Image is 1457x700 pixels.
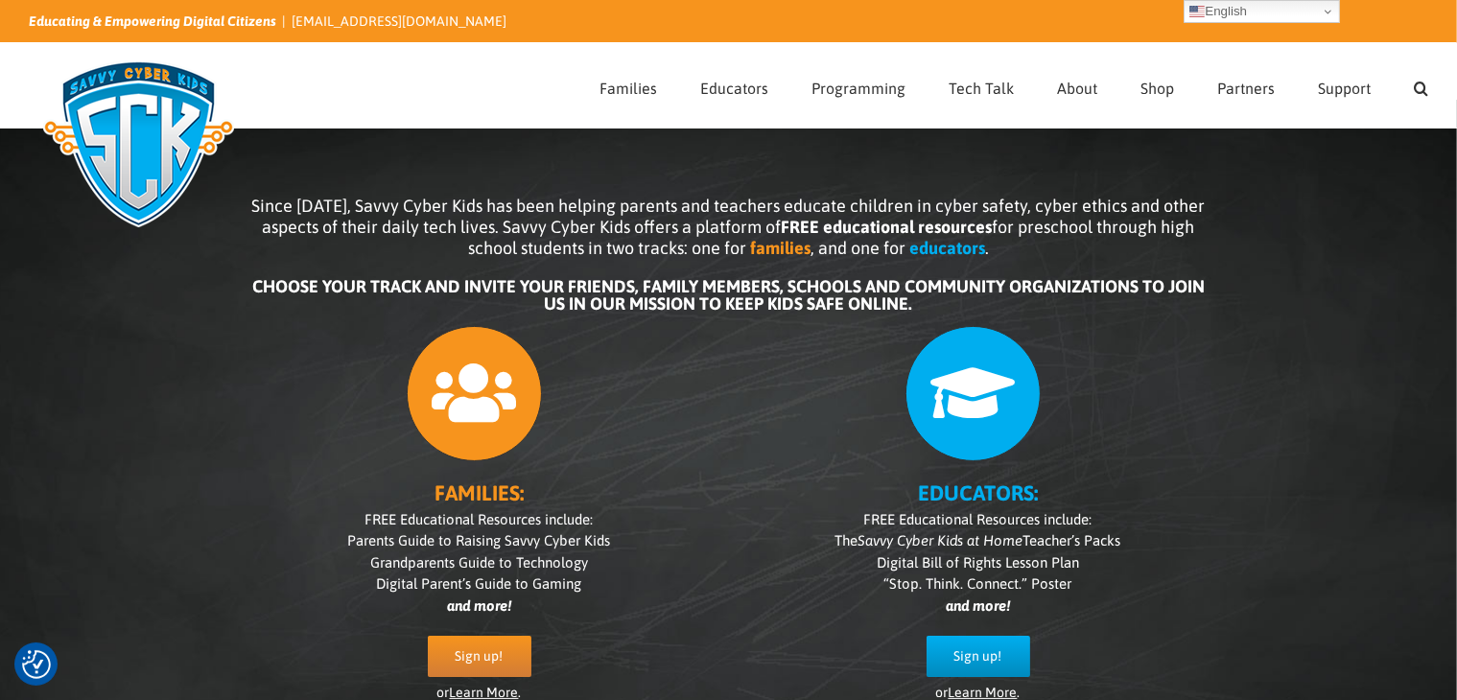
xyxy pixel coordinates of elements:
[22,650,51,679] button: Consent Preferences
[348,532,611,548] span: Parents Guide to Raising Savvy Cyber Kids
[1318,81,1371,96] span: Support
[811,43,905,128] a: Programming
[435,480,524,505] b: FAMILIES:
[877,554,1079,571] span: Digital Bill of Rights Lesson Plan
[1217,81,1275,96] span: Partners
[437,685,522,700] span: or .
[811,81,905,96] span: Programming
[909,238,985,258] b: educators
[1140,43,1174,128] a: Shop
[22,650,51,679] img: Revisit consent button
[29,48,248,240] img: Savvy Cyber Kids Logo
[835,532,1121,548] span: The Teacher’s Packs
[750,238,811,258] b: families
[811,238,905,258] span: , and one for
[377,575,582,592] span: Digital Parent’s Guide to Gaming
[936,685,1021,700] span: or .
[949,685,1018,700] a: Learn More
[428,636,531,677] a: Sign up!
[782,217,993,237] b: FREE educational resources
[599,43,657,128] a: Families
[370,554,588,571] span: Grandparents Guide to Technology
[884,575,1072,592] span: “Stop. Think. Connect.” Poster
[1057,81,1097,96] span: About
[949,81,1014,96] span: Tech Talk
[29,13,276,29] i: Educating & Empowering Digital Citizens
[365,511,594,527] span: FREE Educational Resources include:
[918,480,1038,505] b: EDUCATORS:
[858,532,1023,548] i: Savvy Cyber Kids at Home
[599,43,1428,128] nav: Main Menu
[599,81,657,96] span: Families
[456,648,504,665] span: Sign up!
[292,13,506,29] a: [EMAIL_ADDRESS][DOMAIN_NAME]
[1318,43,1371,128] a: Support
[927,636,1030,677] a: Sign up!
[1057,43,1097,128] a: About
[447,597,511,614] i: and more!
[700,43,768,128] a: Educators
[1217,43,1275,128] a: Partners
[1414,43,1428,128] a: Search
[864,511,1093,527] span: FREE Educational Resources include:
[252,276,1205,314] b: CHOOSE YOUR TRACK AND INVITE YOUR FRIENDS, FAMILY MEMBERS, SCHOOLS AND COMMUNITY ORGANIZATIONS TO...
[450,685,519,700] a: Learn More
[1189,4,1205,19] img: en
[949,43,1014,128] a: Tech Talk
[1140,81,1174,96] span: Shop
[954,648,1002,665] span: Sign up!
[946,597,1010,614] i: and more!
[700,81,768,96] span: Educators
[252,196,1206,258] span: Since [DATE], Savvy Cyber Kids has been helping parents and teachers educate children in cyber sa...
[985,238,989,258] span: .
